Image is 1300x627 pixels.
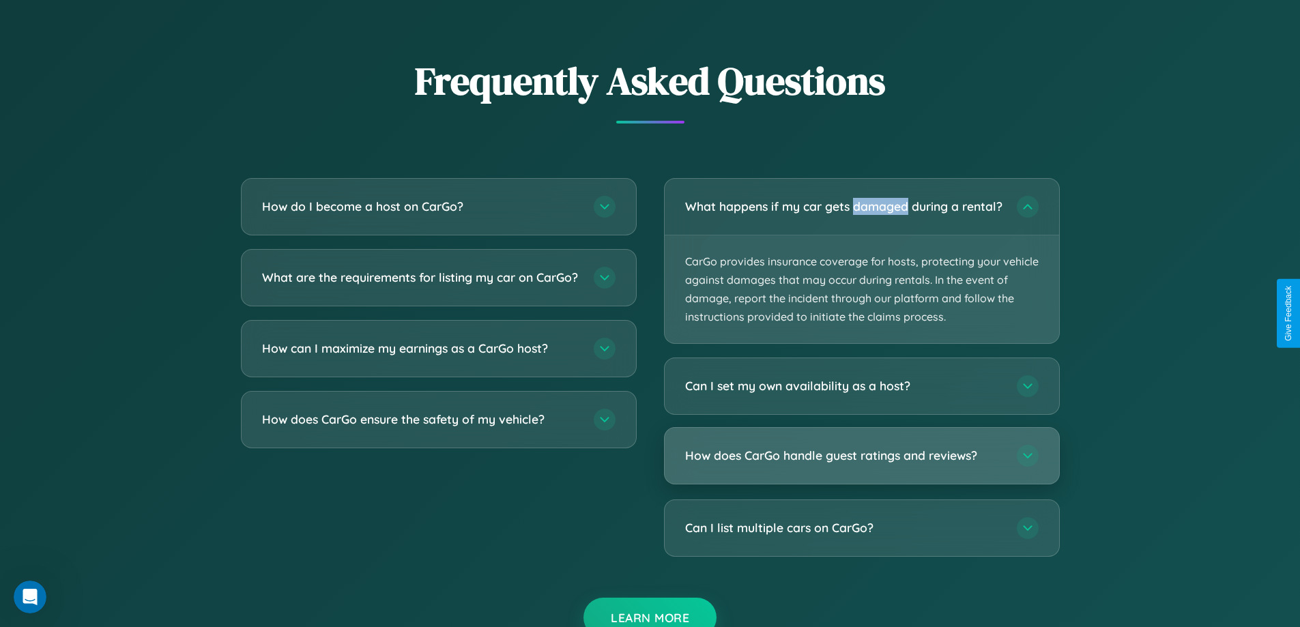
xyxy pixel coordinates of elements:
h3: Can I set my own availability as a host? [685,378,1003,395]
h3: How do I become a host on CarGo? [262,198,580,215]
h3: How does CarGo handle guest ratings and reviews? [685,448,1003,465]
iframe: Intercom live chat [14,581,46,613]
h3: What happens if my car gets damaged during a rental? [685,198,1003,215]
h3: How does CarGo ensure the safety of my vehicle? [262,411,580,428]
div: Give Feedback [1284,286,1293,341]
p: CarGo provides insurance coverage for hosts, protecting your vehicle against damages that may occ... [665,235,1059,344]
h3: How can I maximize my earnings as a CarGo host? [262,340,580,357]
h3: What are the requirements for listing my car on CarGo? [262,269,580,286]
h3: Can I list multiple cars on CarGo? [685,520,1003,537]
h2: Frequently Asked Questions [241,55,1060,107]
